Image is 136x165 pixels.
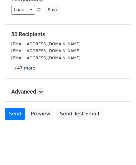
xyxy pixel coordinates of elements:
[56,108,103,120] a: Send Test Email
[11,56,81,60] small: [EMAIL_ADDRESS][DOMAIN_NAME]
[5,108,25,120] a: Send
[11,88,125,95] h5: Advanced
[11,64,37,72] a: +47 more
[11,48,81,53] small: [EMAIL_ADDRESS][DOMAIN_NAME]
[45,5,61,15] button: Save
[105,135,136,165] iframe: Chat Widget
[11,5,35,15] a: Load...
[27,108,54,120] a: Preview
[11,41,81,46] small: [EMAIL_ADDRESS][DOMAIN_NAME]
[11,31,125,38] h5: 50 Recipients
